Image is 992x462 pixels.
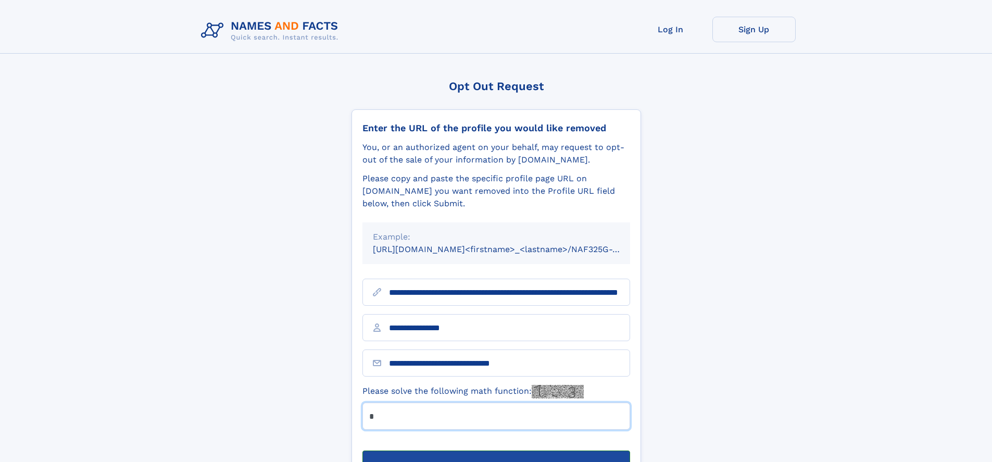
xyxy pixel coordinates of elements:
[351,80,641,93] div: Opt Out Request
[362,172,630,210] div: Please copy and paste the specific profile page URL on [DOMAIN_NAME] you want removed into the Pr...
[362,385,584,398] label: Please solve the following math function:
[712,17,796,42] a: Sign Up
[362,122,630,134] div: Enter the URL of the profile you would like removed
[362,141,630,166] div: You, or an authorized agent on your behalf, may request to opt-out of the sale of your informatio...
[629,17,712,42] a: Log In
[373,244,650,254] small: [URL][DOMAIN_NAME]<firstname>_<lastname>/NAF325G-xxxxxxxx
[373,231,620,243] div: Example:
[197,17,347,45] img: Logo Names and Facts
